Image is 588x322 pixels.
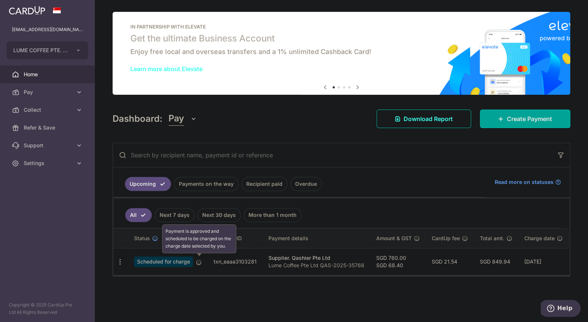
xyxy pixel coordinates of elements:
[155,208,194,222] a: Next 7 days
[495,178,561,186] a: Read more on statuses
[113,112,163,125] h4: Dashboard:
[263,229,370,248] th: Payment details
[524,235,555,242] span: Charge date
[130,47,552,56] h6: Enjoy free local and overseas transfers and a 1% unlimited Cashback Card!
[113,143,552,167] input: Search by recipient name, payment id or reference
[507,114,552,123] span: Create Payment
[134,256,193,267] span: Scheduled for charge
[474,248,518,275] td: SGD 849.94
[376,235,412,242] span: Amount & GST
[480,110,570,128] a: Create Payment
[268,262,364,269] p: Lume Coffee Pte Ltd QAS-2025-35768
[197,208,241,222] a: Next 30 days
[168,112,184,126] span: Pay
[495,178,554,186] span: Read more on statuses
[125,208,152,222] a: All
[24,124,73,131] span: Refer & Save
[268,254,364,262] div: Supplier. Qashier Pte Ltd
[426,248,474,275] td: SGD 21.54
[12,26,83,33] p: [EMAIL_ADDRESS][DOMAIN_NAME]
[404,114,453,123] span: Download Report
[9,6,45,15] img: CardUp
[208,248,263,275] td: txn_eaaa3103281
[541,300,581,318] iframe: Opens a widget where you can find more information
[24,71,73,78] span: Home
[24,160,73,167] span: Settings
[7,41,88,59] button: LUME COFFEE PTE. LTD.
[130,65,203,73] a: Learn more about Elevate
[518,248,569,275] td: [DATE]
[162,224,236,253] div: Payment is approved and scheduled to be charged on the charge date selected by you.
[130,24,552,30] p: IN PARTNERSHIP WITH ELEVATE
[134,235,150,242] span: Status
[480,235,504,242] span: Total amt.
[113,12,570,95] img: Renovation banner
[290,177,322,191] a: Overdue
[24,88,73,96] span: Pay
[125,177,171,191] a: Upcoming
[241,177,287,191] a: Recipient paid
[174,177,238,191] a: Payments on the way
[432,235,460,242] span: CardUp fee
[370,248,426,275] td: SGD 760.00 SGD 68.40
[168,112,197,126] button: Pay
[130,33,552,44] h5: Get the ultimate Business Account
[13,47,68,54] span: LUME COFFEE PTE. LTD.
[377,110,471,128] a: Download Report
[24,142,73,149] span: Support
[24,106,73,114] span: Collect
[244,208,301,222] a: More than 1 month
